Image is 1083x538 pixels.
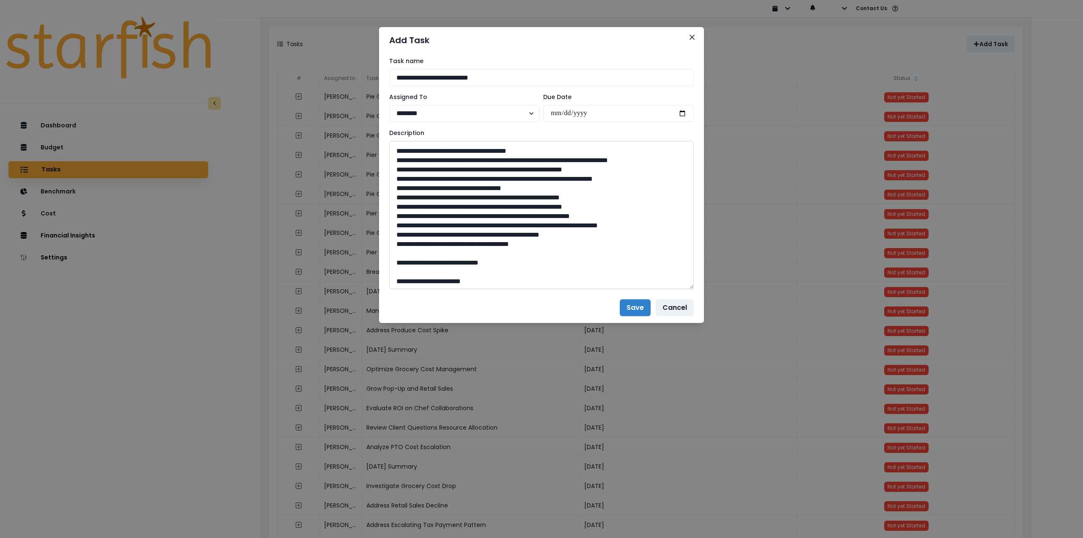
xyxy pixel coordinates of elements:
[620,299,651,316] button: Save
[656,299,694,316] button: Cancel
[389,57,689,66] label: Task name
[685,30,699,44] button: Close
[379,27,704,53] header: Add Task
[543,93,689,102] label: Due Date
[389,93,535,102] label: Assigned To
[389,129,689,138] label: Description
